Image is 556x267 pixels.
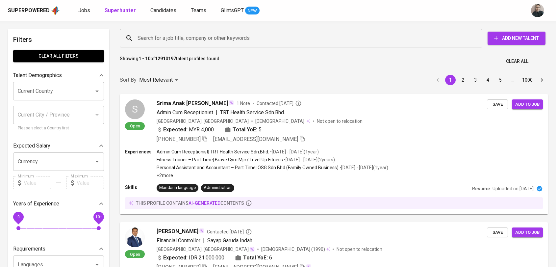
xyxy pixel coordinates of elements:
div: … [508,77,518,83]
span: [DEMOGRAPHIC_DATA] [261,246,311,253]
input: Value [24,176,51,189]
span: [EMAIL_ADDRESS][DOMAIN_NAME] [213,136,298,142]
a: SOpenSrima Anak [PERSON_NAME]1 NoteContacted [DATE]Admin Cum Receptionist|TRT Health Service Sdn.... [120,94,548,214]
button: Add to job [512,227,543,238]
img: magic_wand.svg [199,228,204,233]
b: Expected: [163,126,188,134]
p: Resume [472,185,490,192]
span: | [203,237,205,245]
svg: By Malaysia recruiter [295,100,302,107]
button: Go to page 5 [495,75,506,85]
p: Showing of talent profiles found [120,55,219,67]
b: Total YoE: [243,254,268,262]
span: Candidates [150,7,176,13]
p: Please select a Country first [18,125,99,132]
span: 5 [259,126,262,134]
button: Clear All filters [13,50,104,62]
p: Not open to relocation [337,246,382,253]
p: Admin Cum Receptionist | TRT Health Service Sdn.Bhd. [157,148,269,155]
span: Admin Cum Receptionist [157,109,213,116]
img: app logo [51,6,60,15]
p: Expected Salary [13,142,50,150]
span: 0 [17,215,19,219]
b: 1 - 10 [139,56,150,61]
span: Contacted [DATE] [207,228,252,235]
span: Clear All filters [18,52,99,60]
span: Financial Controller [157,237,200,244]
button: Go to page 3 [470,75,481,85]
b: Total YoE: [233,126,257,134]
span: Jobs [78,7,90,13]
b: 12910197 [155,56,176,61]
input: Value [77,176,104,189]
p: • [DATE] - [DATE] ( 1 year ) [269,148,319,155]
p: Fitness Trainer – Part Time | Brave Gym Mjc / Level Up Fitness [157,156,283,163]
a: Jobs [78,7,91,15]
button: Save [487,99,508,110]
b: Superhunter [105,7,136,13]
button: Go to page 1000 [520,75,535,85]
div: Mandarin language [159,185,196,191]
b: Expected: [163,254,188,262]
div: MYR 4,000 [157,126,214,134]
div: (1990) [261,246,330,253]
span: | [216,109,217,117]
span: Contacted [DATE] [257,100,302,107]
span: 6 [269,254,272,262]
p: Years of Experience [13,200,59,208]
button: Go to page 2 [458,75,468,85]
div: Superpowered [8,7,50,14]
button: Open [92,87,102,96]
button: Go to next page [537,75,547,85]
span: [DEMOGRAPHIC_DATA] [255,118,305,124]
p: Skills [125,184,157,191]
svg: By Batam recruiter [245,228,252,235]
p: • [DATE] - [DATE] ( 2 years ) [283,156,335,163]
span: AI-generated [189,200,220,206]
span: Add to job [515,229,540,236]
img: rani.kulsum@glints.com [531,4,544,17]
div: Expected Salary [13,139,104,152]
div: IDR 21.000.000 [157,254,224,262]
a: Teams [191,7,208,15]
div: Years of Experience [13,197,104,210]
span: Open [127,252,143,257]
a: Superpoweredapp logo [8,6,60,15]
span: Clear All [506,57,528,66]
span: Add to job [515,101,540,108]
span: 10+ [95,215,102,219]
div: S [125,99,145,119]
a: Candidates [150,7,178,15]
a: GlintsGPT NEW [221,7,260,15]
span: 1 Note [237,100,250,107]
p: • [DATE] - [DATE] ( 1 year ) [339,164,388,171]
p: Experiences [125,148,157,155]
a: Superhunter [105,7,137,15]
span: NEW [245,8,260,14]
div: Requirements [13,242,104,255]
button: Add to job [512,99,543,110]
button: page 1 [445,75,456,85]
p: this profile contains contents [136,200,244,206]
button: Open [92,157,102,166]
button: Save [487,227,508,238]
p: +2 more ... [157,172,388,179]
p: Uploaded on [DATE] [493,185,534,192]
span: Sayap Garuda Indah [207,237,252,244]
button: Add New Talent [488,32,545,45]
nav: pagination navigation [432,75,548,85]
span: Srima Anak [PERSON_NAME] [157,99,228,107]
span: Save [490,229,505,236]
span: Open [127,123,143,129]
div: Talent Demographics [13,69,104,82]
span: [PHONE_NUMBER] [157,136,201,142]
span: GlintsGPT [221,7,244,13]
p: Personal Assistant and Accountant – Part Time | OSG Sdn.Bhd (Family Owned Business) [157,164,339,171]
p: Talent Demographics [13,71,62,79]
div: Most Relevant [139,74,181,86]
p: Not open to relocation [317,118,363,124]
span: TRT Health Service Sdn.Bhd. [220,109,285,116]
span: Add New Talent [493,34,540,42]
img: magic_wand.svg [249,247,255,252]
span: [PERSON_NAME] [157,227,198,235]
